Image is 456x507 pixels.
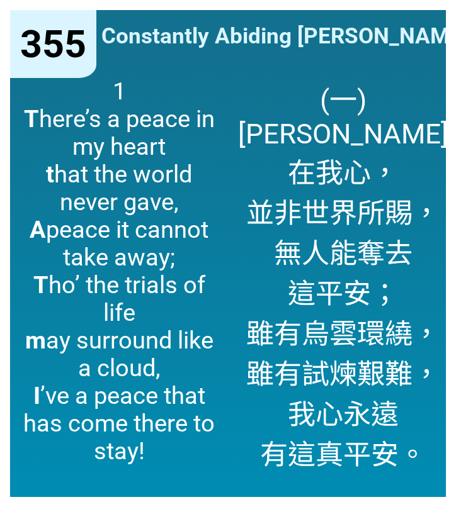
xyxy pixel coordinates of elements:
[20,21,86,67] span: 355
[238,77,448,472] span: (一) [PERSON_NAME]在我心， 並非世界所賜， 無人能奪去 這平安； 雖有烏雲環繞， 雖有試煉艱難， 我心永遠 有這真平安。
[25,326,46,354] b: m
[20,77,218,465] span: 1 here’s a peace in my heart hat the world never gave, peace it cannot take away; ho’ the trials ...
[30,216,46,243] b: A
[46,160,54,188] b: t
[33,271,48,299] b: T
[33,382,40,409] b: I
[24,105,39,133] b: T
